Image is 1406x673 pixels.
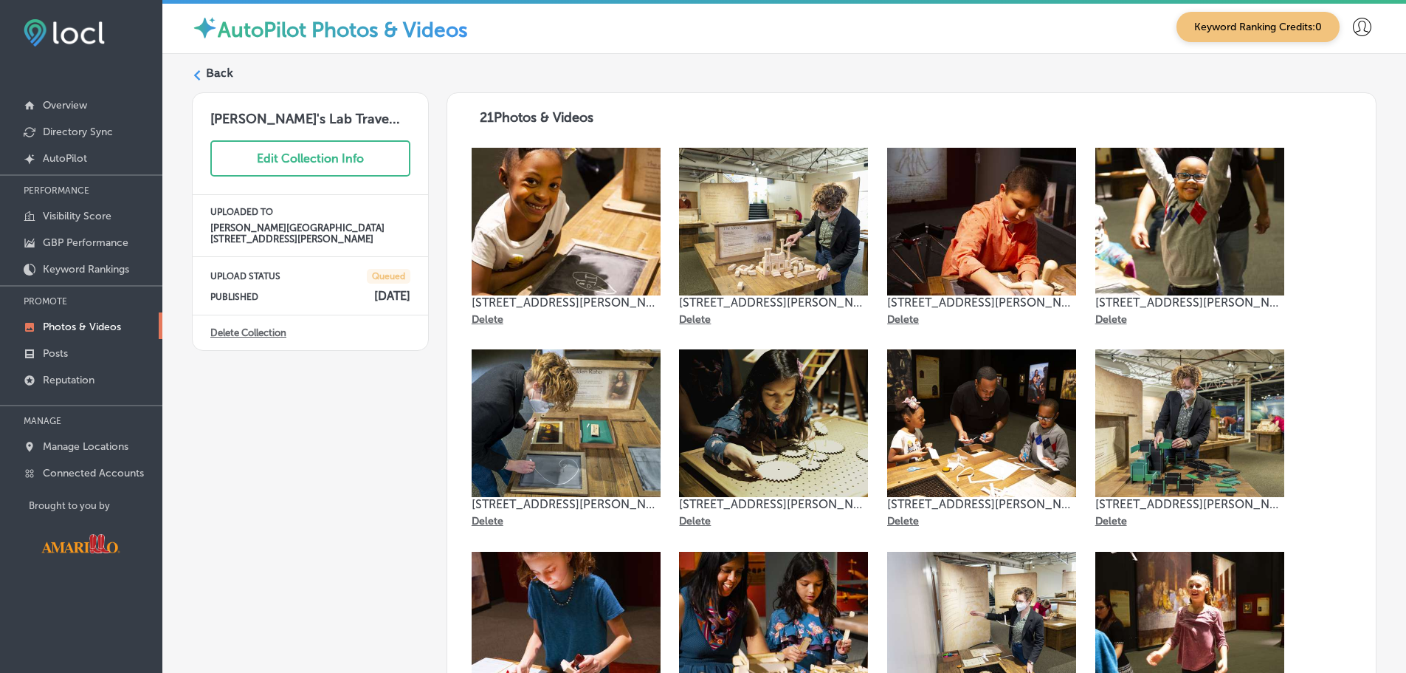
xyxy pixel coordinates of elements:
img: Collection thumbnail [679,349,868,497]
p: [STREET_ADDRESS][PERSON_NAME] [472,295,661,310]
p: PUBLISHED [210,292,258,302]
img: Collection thumbnail [887,349,1076,497]
p: [STREET_ADDRESS][PERSON_NAME] [887,497,1076,511]
p: [STREET_ADDRESS][PERSON_NAME] [1095,295,1284,310]
p: Delete [1095,515,1127,527]
p: AutoPilot [43,152,87,165]
a: Delete Collection [210,327,286,338]
p: Photos & Videos [43,321,121,333]
p: [STREET_ADDRESS][PERSON_NAME] [887,295,1076,310]
p: Delete [1095,313,1127,326]
img: autopilot-icon [192,15,218,41]
p: UPLOAD STATUS [210,271,280,281]
p: Manage Locations [43,440,128,453]
p: Delete [679,313,711,326]
img: Collection thumbnail [472,148,661,295]
p: [STREET_ADDRESS][PERSON_NAME] [1095,497,1284,511]
p: Posts [43,347,68,360]
img: fda3e92497d09a02dc62c9cd864e3231.png [24,19,105,47]
span: Queued [367,269,410,284]
label: Back [206,65,233,81]
img: Collection thumbnail [1095,349,1284,497]
p: Keyword Rankings [43,263,129,276]
img: Collection thumbnail [679,148,868,295]
p: UPLOADED TO [210,207,410,217]
p: Brought to you by [29,500,162,511]
img: Visit Amarillo [29,523,132,564]
p: Connected Accounts [43,467,144,479]
img: Collection thumbnail [1095,148,1284,295]
p: Overview [43,99,87,112]
p: Delete [472,313,503,326]
p: Delete [887,515,919,527]
p: [STREET_ADDRESS][PERSON_NAME] [472,497,661,511]
p: [STREET_ADDRESS][PERSON_NAME] [679,497,868,511]
p: Reputation [43,374,94,386]
h4: [PERSON_NAME][GEOGRAPHIC_DATA] [STREET_ADDRESS][PERSON_NAME] [210,222,410,245]
p: Delete [887,313,919,326]
img: Collection thumbnail [887,148,1076,295]
img: Collection thumbnail [472,349,661,497]
p: Delete [679,515,711,527]
h3: [PERSON_NAME]'s Lab Trave... [193,93,428,127]
span: 21 Photos & Videos [480,109,593,126]
p: Delete [472,515,503,527]
p: [STREET_ADDRESS][PERSON_NAME] [679,295,868,310]
button: Edit Collection Info [210,140,410,177]
label: AutoPilot Photos & Videos [218,18,468,42]
span: Keyword Ranking Credits: 0 [1176,12,1340,42]
p: Visibility Score [43,210,111,222]
p: Directory Sync [43,126,113,138]
p: GBP Performance [43,236,128,249]
h4: [DATE] [374,289,410,303]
